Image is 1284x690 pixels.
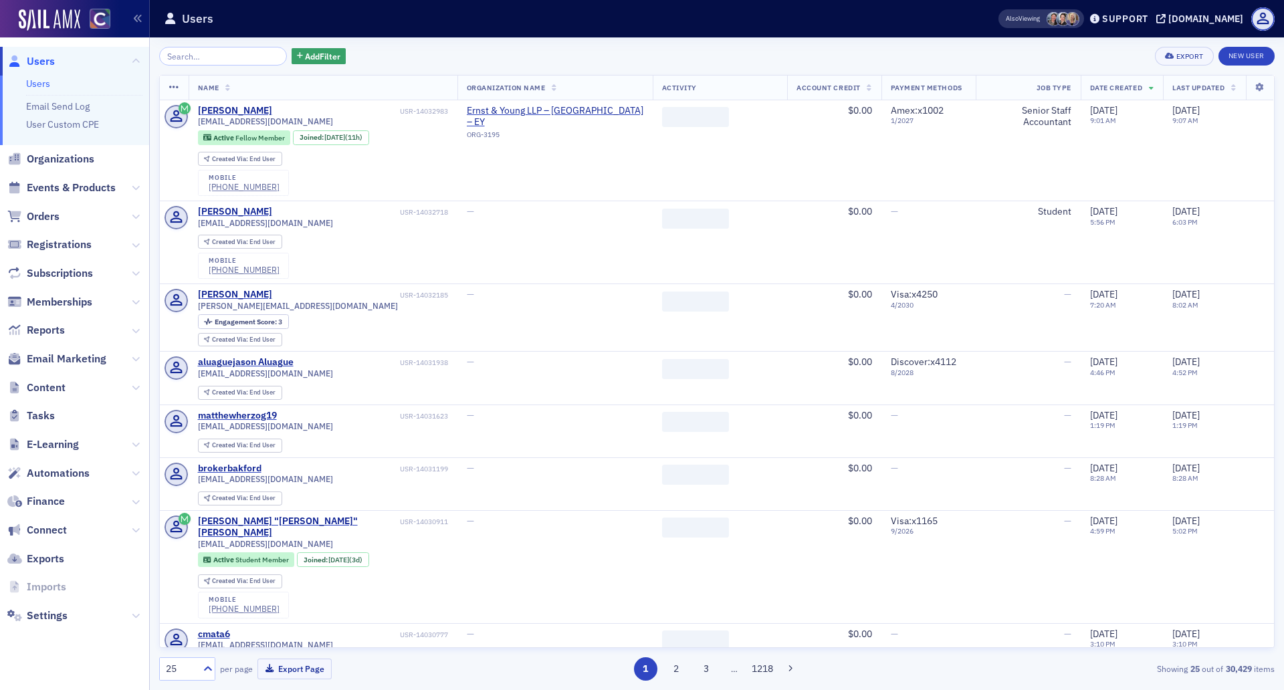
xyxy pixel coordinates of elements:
span: — [1064,356,1071,368]
a: [PERSON_NAME] "[PERSON_NAME]" [PERSON_NAME] [198,515,398,539]
span: ‌ [662,107,729,127]
span: 9 / 2026 [891,527,966,536]
span: … [725,663,744,675]
div: Also [1006,14,1019,23]
span: Automations [27,466,90,481]
span: ‌ [662,359,729,379]
time: 8:02 AM [1172,300,1198,310]
label: per page [220,663,253,675]
div: USR-14031199 [263,465,448,473]
span: Registrations [27,237,92,252]
span: Created Via : [212,335,249,344]
time: 9:01 AM [1090,116,1116,125]
a: Exports [7,552,64,566]
div: Engagement Score: 3 [198,314,289,329]
div: End User [212,495,276,502]
div: USR-14032983 [274,107,448,116]
div: [DOMAIN_NAME] [1168,13,1243,25]
a: Settings [7,608,68,623]
a: [PERSON_NAME] [198,289,272,301]
span: ‌ [662,292,729,312]
span: Profile [1251,7,1275,31]
span: — [467,462,474,474]
span: Created Via : [212,441,249,449]
span: [EMAIL_ADDRESS][DOMAIN_NAME] [198,640,333,650]
span: Discover : x4112 [891,356,956,368]
span: — [467,205,474,217]
div: End User [212,336,276,344]
time: 4:52 PM [1172,368,1198,377]
span: Created Via : [212,576,249,585]
span: $0.00 [848,515,872,527]
span: — [467,628,474,640]
a: [PERSON_NAME] [198,206,272,218]
span: Visa : x4250 [891,288,938,300]
div: End User [212,578,276,585]
a: Users [7,54,55,69]
span: [EMAIL_ADDRESS][DOMAIN_NAME] [198,421,333,431]
span: — [891,205,898,217]
span: [DATE] [1172,409,1200,421]
span: — [1064,288,1071,300]
a: Ernst & Young LLP – [GEOGRAPHIC_DATA] – EY [467,105,643,128]
span: ‌ [662,630,729,651]
span: — [891,409,898,421]
span: Reports [27,323,65,338]
span: — [1064,515,1071,527]
span: — [467,515,474,527]
button: AddFilter [292,48,346,65]
span: [DATE] [328,555,349,564]
div: Showing out of items [912,663,1275,675]
a: matthewherzog19 [198,410,277,422]
span: Settings [27,608,68,623]
span: [DATE] [324,132,345,142]
a: Users [26,78,50,90]
time: 1:19 PM [1172,421,1198,430]
span: Orders [27,209,60,224]
span: Events & Products [27,181,116,195]
span: Engagement Score : [215,317,278,326]
span: — [467,409,474,421]
span: Created Via : [212,493,249,502]
span: — [1064,462,1071,474]
a: [PHONE_NUMBER] [209,604,280,614]
span: [DATE] [1090,515,1117,527]
span: ‌ [662,209,729,229]
time: 7:20 AM [1090,300,1116,310]
a: [PERSON_NAME] [198,105,272,117]
button: [DOMAIN_NAME] [1156,14,1248,23]
a: Active Fellow Member [203,133,284,142]
span: [DATE] [1090,356,1117,368]
span: [EMAIL_ADDRESS][DOMAIN_NAME] [198,368,333,378]
span: Organization Name [467,83,546,92]
div: USR-14031623 [279,412,448,421]
div: Student [985,206,1071,218]
span: [DATE] [1172,628,1200,640]
div: End User [212,156,276,163]
span: — [1064,409,1071,421]
span: Connect [27,523,67,538]
time: 1:19 PM [1090,421,1115,430]
div: Created Via: End User [198,574,282,588]
a: Automations [7,466,90,481]
span: Name [198,83,219,92]
time: 5:02 PM [1172,526,1198,536]
span: Visa : x1165 [891,515,938,527]
span: Created Via : [212,154,249,163]
div: aluaguejason Aluague [198,356,294,368]
div: Active: Active: Fellow Member [198,130,291,145]
div: Created Via: End User [198,152,282,166]
span: — [1064,628,1071,640]
span: Organizations [27,152,94,166]
span: Add Filter [305,50,340,62]
span: Created Via : [212,237,249,246]
span: — [891,628,898,640]
button: 2 [664,657,687,681]
span: [DATE] [1172,462,1200,474]
span: ‌ [662,412,729,432]
div: Export [1176,53,1204,60]
button: 1 [634,657,657,681]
